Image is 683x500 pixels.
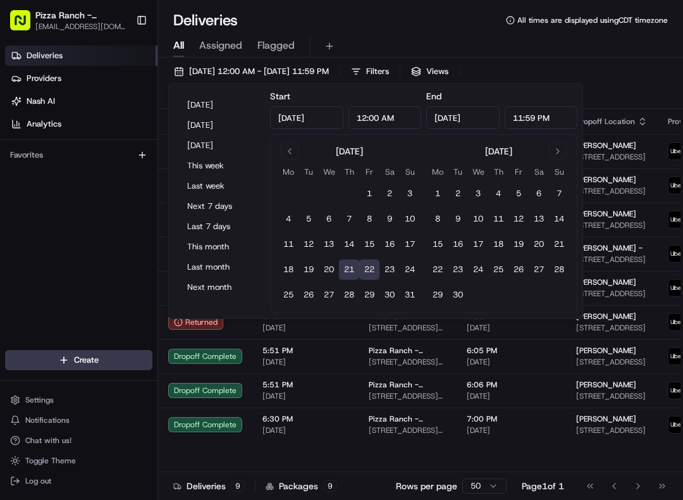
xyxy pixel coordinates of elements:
h1: Deliveries [173,10,238,30]
label: Start [270,91,290,102]
button: 30 [379,285,400,305]
span: Deliveries [27,50,63,61]
button: Returned [168,315,223,330]
button: 20 [319,259,339,280]
span: All [173,38,184,53]
button: 12 [298,234,319,254]
th: Wednesday [319,165,339,178]
button: 11 [488,209,508,229]
div: [DATE] [485,145,512,158]
span: [STREET_ADDRESS] [576,220,648,230]
button: 26 [508,259,529,280]
button: 9 [379,209,400,229]
button: 6 [319,209,339,229]
span: [PERSON_NAME] [576,380,636,390]
span: [DATE] [262,425,348,435]
button: Notifications [5,411,152,429]
button: 27 [529,259,549,280]
button: [DATE] 12:00 AM - [DATE] 11:59 PM [168,63,335,80]
span: Nash AI [27,96,55,107]
span: 6:06 PM [467,380,556,390]
span: [DATE] [467,357,556,367]
span: Pizza Ranch - [GEOGRAPHIC_DATA], [GEOGRAPHIC_DATA] [369,346,446,356]
span: [STREET_ADDRESS][PERSON_NAME] [369,425,446,435]
span: Create [74,354,99,366]
th: Friday [359,165,379,178]
span: [STREET_ADDRESS] [576,186,648,196]
th: Tuesday [298,165,319,178]
span: [STREET_ADDRESS] [576,391,648,401]
button: 26 [298,285,319,305]
span: [DATE] [262,323,348,333]
th: Wednesday [468,165,488,178]
th: Saturday [529,165,549,178]
button: 17 [400,234,420,254]
button: Last month [182,258,257,276]
span: [PERSON_NAME] [576,141,636,151]
button: Chat with us! [5,432,152,449]
input: Time [348,106,422,129]
button: 22 [428,259,448,280]
span: [STREET_ADDRESS] [576,357,648,367]
button: 28 [549,259,569,280]
th: Monday [428,165,448,178]
span: Chat with us! [25,435,71,446]
button: 31 [400,285,420,305]
button: Last week [182,177,257,195]
input: Date [270,106,343,129]
img: 1736555255976-a54dd68f-1ca7-489b-9aae-adbdc363a1c4 [13,121,35,144]
button: Go to previous month [281,142,298,160]
span: [PERSON_NAME] [576,277,636,287]
button: 2 [379,184,400,204]
span: [DATE] [262,391,348,401]
button: [DATE] [182,137,257,154]
button: Toggle Theme [5,452,152,470]
button: 16 [448,234,468,254]
button: 18 [278,259,298,280]
button: Pizza Ranch - [GEOGRAPHIC_DATA], [GEOGRAPHIC_DATA] [35,9,126,22]
button: 30 [448,285,468,305]
div: Deliveries [173,480,245,492]
span: Providers [27,73,61,84]
button: 20 [529,234,549,254]
button: 4 [278,209,298,229]
span: [PERSON_NAME] [576,311,636,322]
button: 29 [359,285,379,305]
th: Thursday [339,165,359,178]
button: 15 [428,234,448,254]
th: Monday [278,165,298,178]
button: 11 [278,234,298,254]
span: [DATE] [467,391,556,401]
span: [PERSON_NAME] [576,175,636,185]
span: [DATE] [467,425,556,435]
span: Views [426,66,448,77]
button: 24 [400,259,420,280]
th: Friday [508,165,529,178]
button: [EMAIL_ADDRESS][DOMAIN_NAME] [35,22,126,32]
button: Start new chat [215,125,230,140]
button: Next 7 days [182,197,257,215]
button: [DATE] [182,116,257,134]
span: [PERSON_NAME] [39,196,102,206]
button: 10 [468,209,488,229]
div: Past conversations [13,165,85,175]
span: Flagged [257,38,295,53]
button: 23 [379,259,400,280]
button: See all [196,162,230,177]
span: [DATE] [262,357,348,367]
div: [DATE] [336,145,363,158]
span: [STREET_ADDRESS][PERSON_NAME] [369,391,446,401]
button: 7 [549,184,569,204]
input: Date [426,106,500,129]
button: 25 [488,259,508,280]
a: Analytics [5,114,157,134]
span: 7:00 PM [467,414,556,424]
input: Time [505,106,578,129]
button: 5 [298,209,319,229]
span: [PERSON_NAME] [576,346,636,356]
a: Deliveries [5,46,157,66]
span: [STREET_ADDRESS][PERSON_NAME] [369,357,446,367]
span: [STREET_ADDRESS] [576,254,648,265]
button: [DATE] [182,96,257,114]
span: • [105,196,109,206]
